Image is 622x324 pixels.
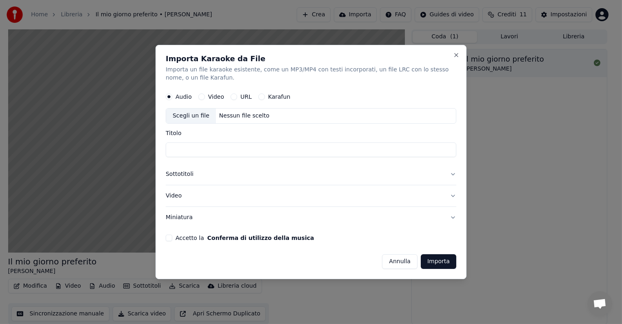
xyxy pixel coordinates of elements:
div: Nessun file scelto [216,112,273,120]
label: Audio [175,94,192,100]
label: URL [240,94,252,100]
h2: Importa Karaoke da File [166,55,456,62]
label: Karafun [268,94,291,100]
label: Titolo [166,130,456,136]
label: Video [208,94,224,100]
button: Accetto la [207,235,314,241]
button: Miniatura [166,207,456,228]
div: Scegli un file [166,109,216,123]
button: Importa [421,254,456,269]
button: Sottotitoli [166,164,456,185]
label: Accetto la [175,235,314,241]
button: Annulla [382,254,418,269]
button: Video [166,185,456,206]
p: Importa un file karaoke esistente, come un MP3/MP4 con testi incorporati, un file LRC con lo stes... [166,66,456,82]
